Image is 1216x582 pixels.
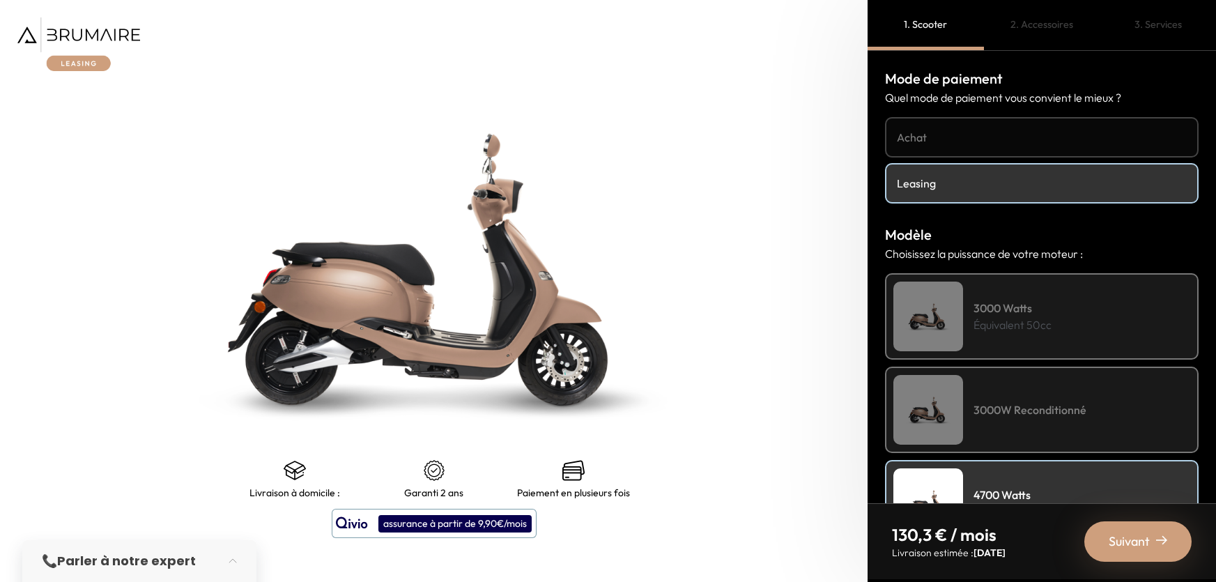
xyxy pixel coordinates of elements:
p: Équivalent 50cc [973,316,1052,333]
div: assurance à partir de 9,90€/mois [378,515,532,533]
h3: Modèle [885,224,1199,245]
h4: 4700 Watts [973,487,1054,503]
img: right-arrow-2.png [1156,535,1167,546]
img: certificat-de-garantie.png [423,459,445,482]
p: 130,3 € / mois [892,523,1006,546]
img: shipping.png [284,459,306,482]
p: Quel mode de paiement vous convient le mieux ? [885,89,1199,106]
p: Garanti 2 ans [404,487,463,498]
img: logo qivio [336,515,368,532]
img: Scooter Leasing [893,468,963,538]
p: Livraison à domicile : [249,487,340,498]
h4: Achat [897,129,1187,146]
img: credit-cards.png [562,459,585,482]
img: Scooter Leasing [893,282,963,351]
p: Paiement en plusieurs fois [517,487,630,498]
h3: Mode de paiement [885,68,1199,89]
p: Choisissez la puissance de votre moteur : [885,245,1199,262]
a: Achat [885,117,1199,158]
h4: Leasing [897,175,1187,192]
p: Livraison estimée : [892,546,1006,560]
span: [DATE] [973,546,1006,559]
img: Scooter Leasing [893,375,963,445]
span: Suivant [1109,532,1150,551]
h4: 3000 Watts [973,300,1052,316]
img: Brumaire Leasing [17,17,140,71]
button: assurance à partir de 9,90€/mois [332,509,537,538]
h4: 3000W Reconditionné [973,401,1086,418]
